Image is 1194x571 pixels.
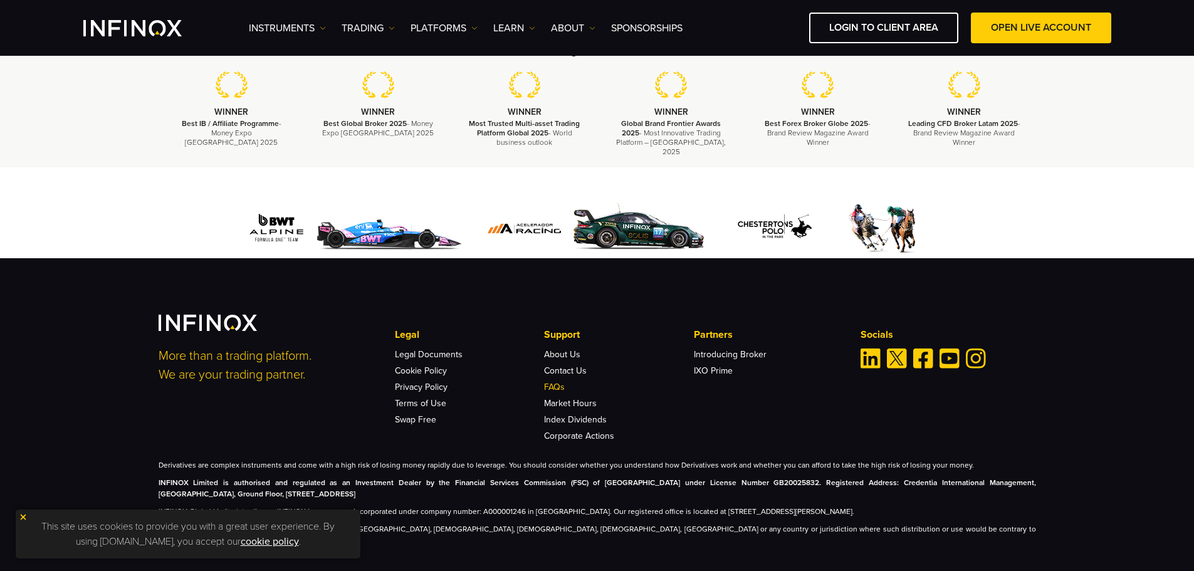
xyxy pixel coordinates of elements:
[469,119,580,137] strong: Most Trusted Multi-asset Trading Platform Global 2025
[249,21,326,36] a: Instruments
[395,398,446,409] a: Terms of Use
[906,119,1022,148] p: - Brand Review Magazine Award Winner
[395,327,544,342] p: Legal
[544,382,565,392] a: FAQs
[913,348,933,369] a: Facebook
[182,119,279,128] strong: Best IB / Affiliate Programme
[544,327,693,342] p: Support
[395,382,448,392] a: Privacy Policy
[544,431,614,441] a: Corporate Actions
[760,119,876,148] p: - Brand Review Magazine Award Winner
[159,506,1036,517] p: INFINOX Global Limited, trading as INFINOX is a company incorporated under company number: A00000...
[342,21,395,36] a: TRADING
[809,13,958,43] a: LOGIN TO CLIENT AREA
[947,107,981,117] strong: WINNER
[694,349,767,360] a: Introducing Broker
[544,398,597,409] a: Market Hours
[174,119,290,148] p: - Money Expo [GEOGRAPHIC_DATA] 2025
[395,414,436,425] a: Swap Free
[611,21,683,36] a: SPONSORSHIPS
[323,119,407,128] strong: Best Global Broker 2025
[544,365,587,376] a: Contact Us
[694,365,733,376] a: IXO Prime
[241,535,299,548] a: cookie policy
[83,20,211,36] a: INFINOX Logo
[861,348,881,369] a: Linkedin
[694,327,843,342] p: Partners
[654,107,688,117] strong: WINNER
[551,21,595,36] a: ABOUT
[765,119,868,128] strong: Best Forex Broker Globe 2025
[614,119,729,157] p: - Most Innovative Trading Platform – [GEOGRAPHIC_DATA], 2025
[411,21,478,36] a: PLATFORMS
[966,348,986,369] a: Instagram
[861,327,1036,342] p: Socials
[971,13,1111,43] a: OPEN LIVE ACCOUNT
[544,349,580,360] a: About Us
[159,478,1036,498] strong: INFINOX Limited is authorised and regulated as an Investment Dealer by the Financial Services Com...
[801,107,835,117] strong: WINNER
[395,365,447,376] a: Cookie Policy
[908,119,1018,128] strong: Leading CFD Broker Latam 2025
[214,107,248,117] strong: WINNER
[361,107,395,117] strong: WINNER
[544,414,607,425] a: Index Dividends
[887,348,907,369] a: Twitter
[508,107,542,117] strong: WINNER
[159,347,378,384] p: More than a trading platform. We are your trading partner.
[22,516,354,552] p: This site uses cookies to provide you with a great user experience. By using [DOMAIN_NAME], you a...
[395,349,463,360] a: Legal Documents
[940,348,960,369] a: Youtube
[19,513,28,521] img: yellow close icon
[320,119,436,138] p: - Money Expo [GEOGRAPHIC_DATA] 2025
[493,21,535,36] a: Learn
[159,523,1036,546] p: The information on this site is not directed at residents of [GEOGRAPHIC_DATA], [DEMOGRAPHIC_DATA...
[621,119,721,137] strong: Global Brand Frontier Awards 2025
[467,119,582,148] p: - World business outlook
[159,459,1036,471] p: Derivatives are complex instruments and come with a high risk of losing money rapidly due to leve...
